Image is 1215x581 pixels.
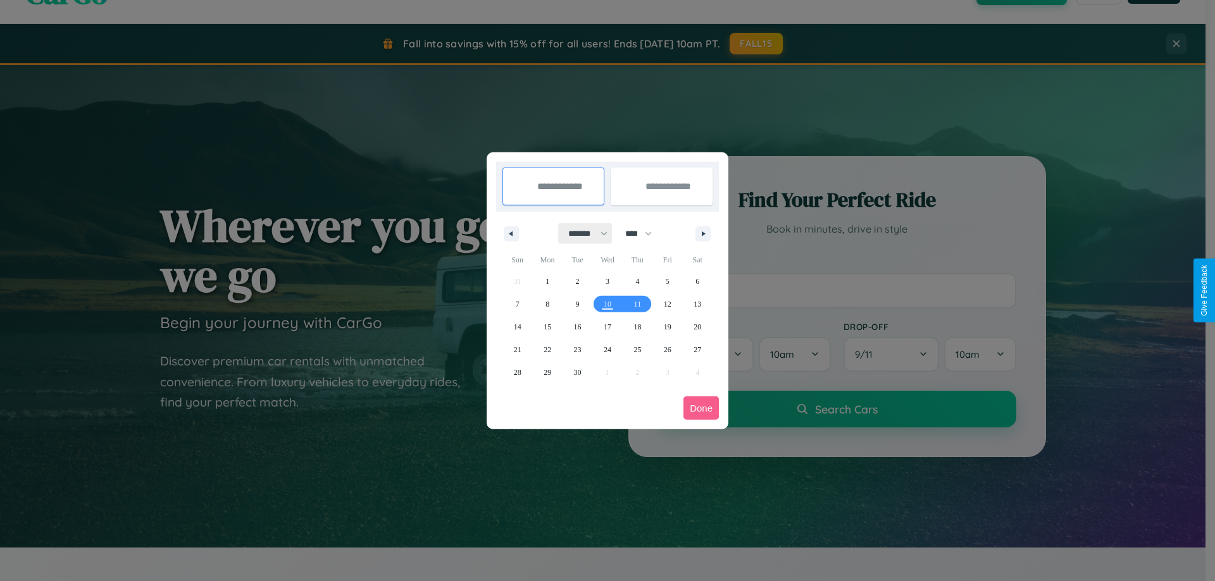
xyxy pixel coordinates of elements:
[666,270,670,293] span: 5
[592,315,622,338] button: 17
[563,250,592,270] span: Tue
[563,293,592,315] button: 9
[592,293,622,315] button: 10
[574,315,582,338] span: 16
[532,293,562,315] button: 8
[514,361,521,384] span: 28
[652,315,682,338] button: 19
[532,270,562,293] button: 1
[683,270,713,293] button: 6
[694,293,701,315] span: 13
[545,293,549,315] span: 8
[695,270,699,293] span: 6
[545,270,549,293] span: 1
[592,338,622,361] button: 24
[563,338,592,361] button: 23
[592,270,622,293] button: 3
[683,293,713,315] button: 13
[664,338,671,361] span: 26
[623,315,652,338] button: 18
[502,361,532,384] button: 28
[652,250,682,270] span: Fri
[544,361,551,384] span: 29
[514,338,521,361] span: 21
[683,250,713,270] span: Sat
[623,293,652,315] button: 11
[576,270,580,293] span: 2
[532,250,562,270] span: Mon
[623,338,652,361] button: 25
[502,250,532,270] span: Sun
[592,250,622,270] span: Wed
[1200,265,1209,316] div: Give Feedback
[635,270,639,293] span: 4
[652,338,682,361] button: 26
[623,250,652,270] span: Thu
[606,270,609,293] span: 3
[563,270,592,293] button: 2
[604,315,611,338] span: 17
[604,293,611,315] span: 10
[604,338,611,361] span: 24
[576,293,580,315] span: 9
[664,293,671,315] span: 12
[652,293,682,315] button: 12
[532,315,562,338] button: 15
[683,396,719,420] button: Done
[563,315,592,338] button: 16
[563,361,592,384] button: 30
[514,315,521,338] span: 14
[652,270,682,293] button: 5
[502,293,532,315] button: 7
[623,270,652,293] button: 4
[532,361,562,384] button: 29
[574,361,582,384] span: 30
[683,338,713,361] button: 27
[634,293,642,315] span: 11
[574,338,582,361] span: 23
[694,315,701,338] span: 20
[664,315,671,338] span: 19
[683,315,713,338] button: 20
[633,315,641,338] span: 18
[544,315,551,338] span: 15
[544,338,551,361] span: 22
[694,338,701,361] span: 27
[516,293,520,315] span: 7
[502,338,532,361] button: 21
[502,315,532,338] button: 14
[532,338,562,361] button: 22
[633,338,641,361] span: 25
